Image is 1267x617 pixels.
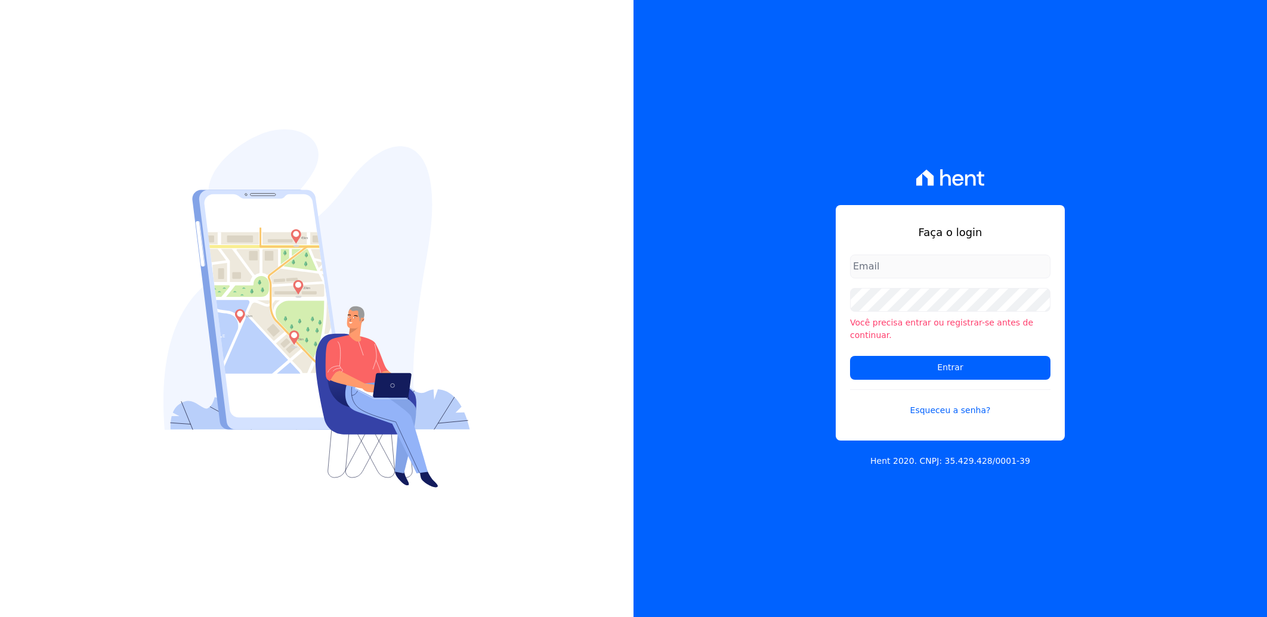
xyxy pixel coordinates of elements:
[850,255,1050,278] input: Email
[850,224,1050,240] h1: Faça o login
[850,317,1050,342] li: Você precisa entrar ou registrar-se antes de continuar.
[163,129,470,488] img: Login
[850,389,1050,417] a: Esqueceu a senha?
[850,356,1050,380] input: Entrar
[870,455,1030,467] p: Hent 2020. CNPJ: 35.429.428/0001-39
